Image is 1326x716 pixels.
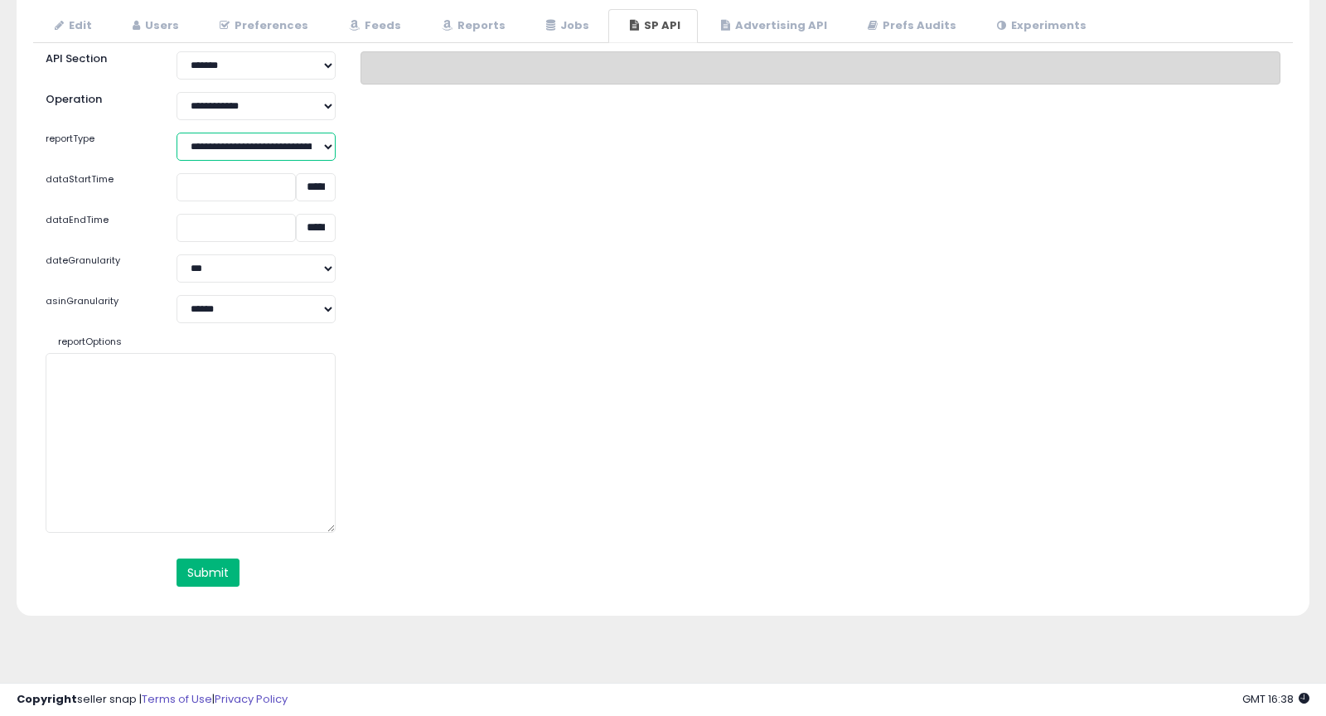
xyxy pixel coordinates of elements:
label: Operation [33,92,164,108]
a: Advertising API [699,9,844,43]
label: asinGranularity [33,295,164,308]
a: Users [111,9,196,43]
a: Feeds [327,9,419,43]
a: Privacy Policy [215,691,288,707]
a: Prefs Audits [846,9,974,43]
a: Terms of Use [142,691,212,707]
label: reportOptions [46,336,167,349]
a: Reports [420,9,523,43]
label: API Section [33,51,164,67]
label: dataEndTime [33,214,164,227]
strong: Copyright [17,691,77,707]
a: SP API [608,9,698,43]
a: Preferences [198,9,326,43]
span: 2025-09-16 16:38 GMT [1242,691,1309,707]
a: Edit [33,9,109,43]
button: Submit [177,559,240,587]
label: dataStartTime [33,173,164,186]
label: reportType [33,133,164,146]
a: Experiments [975,9,1104,43]
label: dateGranularity [33,254,164,268]
a: Jobs [525,9,607,43]
div: seller snap | | [17,692,288,708]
